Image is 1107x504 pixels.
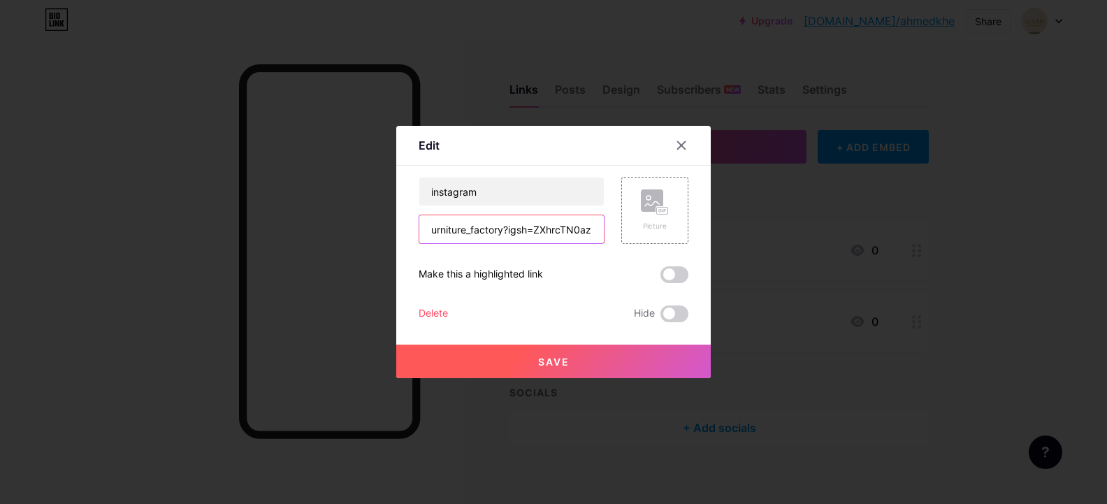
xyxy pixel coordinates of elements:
div: Make this a highlighted link [419,266,543,283]
span: Save [538,356,570,368]
input: URL [419,215,604,243]
button: Save [396,345,711,378]
input: Title [419,178,604,206]
div: Picture [641,221,669,231]
div: Edit [419,137,440,154]
div: Delete [419,305,448,322]
span: Hide [634,305,655,322]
